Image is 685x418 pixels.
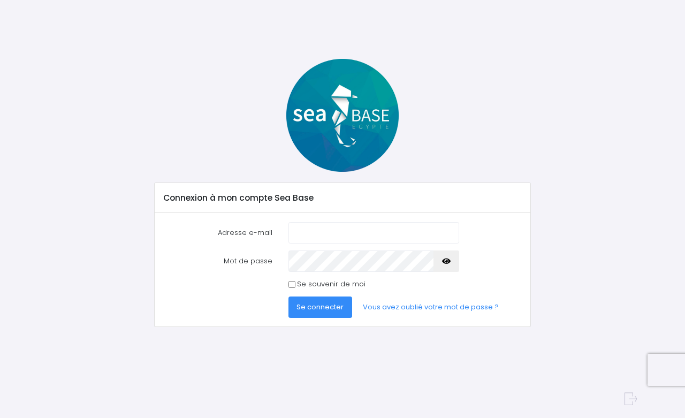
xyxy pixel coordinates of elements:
label: Adresse e-mail [156,222,280,244]
span: Se connecter [296,302,344,312]
button: Se connecter [288,297,353,318]
div: Connexion à mon compte Sea Base [155,183,530,213]
label: Mot de passe [156,250,280,272]
a: Vous avez oublié votre mot de passe ? [354,297,507,318]
label: Se souvenir de moi [297,279,366,290]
